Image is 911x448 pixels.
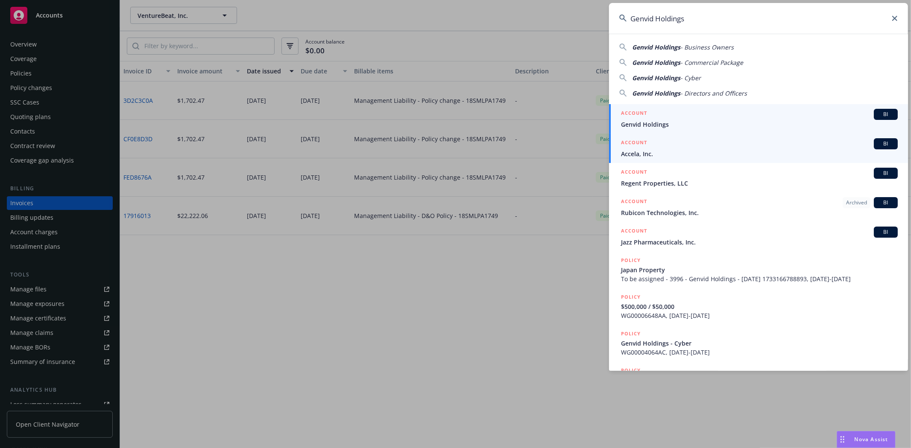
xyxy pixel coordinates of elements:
a: POLICY$500,000 / $50,000WG00006648AA, [DATE]-[DATE] [609,288,908,325]
span: Japan Property [621,265,898,274]
h5: POLICY [621,366,641,375]
span: $500,000 / $50,000 [621,302,898,311]
span: Genvid Holdings - Cyber [621,339,898,348]
h5: ACCOUNT [621,109,647,119]
h5: POLICY [621,256,641,265]
span: WG00006648AA, [DATE]-[DATE] [621,311,898,320]
span: Genvid Holdings [632,89,680,97]
h5: ACCOUNT [621,168,647,178]
a: POLICYGenvid Holdings - CyberWG00004064AC, [DATE]-[DATE] [609,325,908,361]
h5: ACCOUNT [621,138,647,148]
a: ACCOUNTBIAccela, Inc. [609,134,908,163]
span: - Directors and Officers [680,89,747,97]
span: - Commercial Package [680,58,743,67]
span: BI [877,228,894,236]
span: Accela, Inc. [621,149,898,158]
span: To be assigned - 3996 - Genvid Holdings - [DATE] 1733166788893, [DATE]-[DATE] [621,274,898,283]
h5: POLICY [621,329,641,338]
span: Regent Properties, LLC [621,179,898,188]
span: Genvid Holdings [632,58,680,67]
span: BI [877,199,894,207]
a: ACCOUNTBIRegent Properties, LLC [609,163,908,192]
span: BI [877,140,894,148]
a: ACCOUNTBIGenvid Holdings [609,104,908,134]
input: Search... [609,3,908,34]
span: WG00004064AC, [DATE]-[DATE] [621,348,898,357]
span: Genvid Holdings [621,120,898,129]
a: ACCOUNTBIJazz Pharmaceuticals, Inc. [609,222,908,251]
h5: POLICY [621,293,641,301]
span: Jazz Pharmaceuticals, Inc. [621,238,898,247]
a: POLICY [609,361,908,398]
h5: ACCOUNT [621,197,647,207]
span: Genvid Holdings [632,74,680,82]
span: Rubicon Technologies, Inc. [621,208,898,217]
span: - Cyber [680,74,701,82]
a: POLICYJapan PropertyTo be assigned - 3996 - Genvid Holdings - [DATE] 1733166788893, [DATE]-[DATE] [609,251,908,288]
div: Drag to move [837,431,848,448]
span: Nova Assist [855,436,888,443]
span: Genvid Holdings [632,43,680,51]
span: Archived [846,199,867,207]
button: Nova Assist [837,431,896,448]
span: - Business Owners [680,43,734,51]
a: ACCOUNTArchivedBIRubicon Technologies, Inc. [609,192,908,222]
span: BI [877,111,894,118]
h5: ACCOUNT [621,227,647,237]
span: BI [877,169,894,177]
